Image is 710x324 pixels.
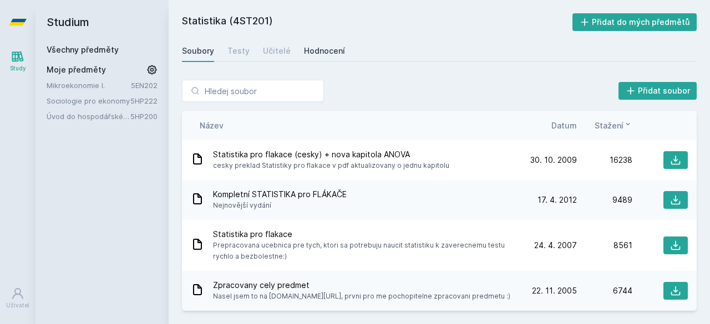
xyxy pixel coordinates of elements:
span: 24. 4. 2007 [534,240,577,251]
span: Nasel jsem to na [DOMAIN_NAME][URL], prvni pro me pochopitelne zpracovani predmetu :) [213,291,510,302]
a: Study [2,44,33,78]
a: 5EN202 [131,81,158,90]
div: 8561 [577,240,632,251]
div: 16238 [577,155,632,166]
div: Soubory [182,45,214,56]
span: 22. 11. 2005 [532,285,577,296]
a: Mikroekonomie I. [47,80,131,91]
div: Hodnocení [304,45,345,56]
div: Testy [227,45,250,56]
span: cesky preklad Statistiky pro flakace v pdf aktualizovany o jednu kapitolu [213,160,449,171]
button: Přidat soubor [618,82,697,100]
button: Datum [551,120,577,131]
div: Uživatel [6,301,29,310]
a: Sociologie pro ekonomy [47,95,130,106]
span: Prepracovana ucebnica pre tych, ktori sa potrebuju naucit statistiku k zaverecnemu testu rychlo a... [213,240,517,262]
span: 17. 4. 2012 [537,194,577,205]
span: Kompletní STATISTIKA pro FLÁKAČE [213,189,347,200]
div: 6744 [577,285,632,296]
button: Název [200,120,224,131]
a: Učitelé [263,40,291,62]
input: Hledej soubor [182,80,324,102]
a: Hodnocení [304,40,345,62]
a: 5HP200 [130,112,158,121]
button: Přidat do mých předmětů [572,13,697,31]
div: Study [10,64,26,73]
span: Nejnovější vydání [213,200,347,211]
span: 30. 10. 2009 [530,155,577,166]
a: Soubory [182,40,214,62]
a: Úvod do hospodářské a sociální politiky [47,111,130,122]
div: Učitelé [263,45,291,56]
span: Zpracovany cely predmet [213,280,510,291]
a: 5HP222 [130,96,158,105]
h2: Statistika (4ST201) [182,13,572,31]
a: Uživatel [2,281,33,315]
div: 9489 [577,194,632,205]
a: Všechny předměty [47,45,119,54]
span: Statistika pro flakace [213,229,517,240]
span: Stažení [595,120,623,131]
span: Statistika pro flakace (cesky) + nova kapitola ANOVA [213,149,449,160]
button: Stažení [595,120,632,131]
a: Testy [227,40,250,62]
span: Moje předměty [47,64,106,75]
